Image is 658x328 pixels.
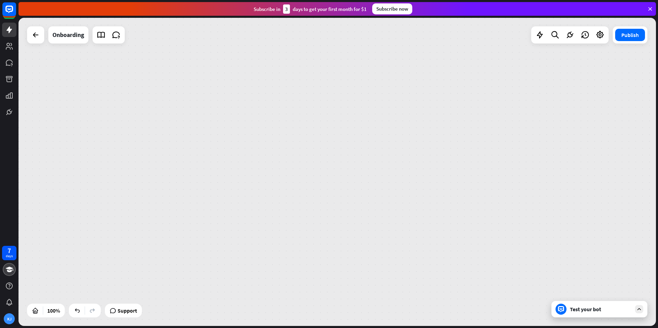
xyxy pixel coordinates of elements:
[6,254,13,258] div: days
[283,4,290,14] div: 3
[4,313,15,324] div: KJ
[8,248,11,254] div: 7
[2,246,16,260] a: 7 days
[372,3,412,14] div: Subscribe now
[254,4,367,14] div: Subscribe in days to get your first month for $1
